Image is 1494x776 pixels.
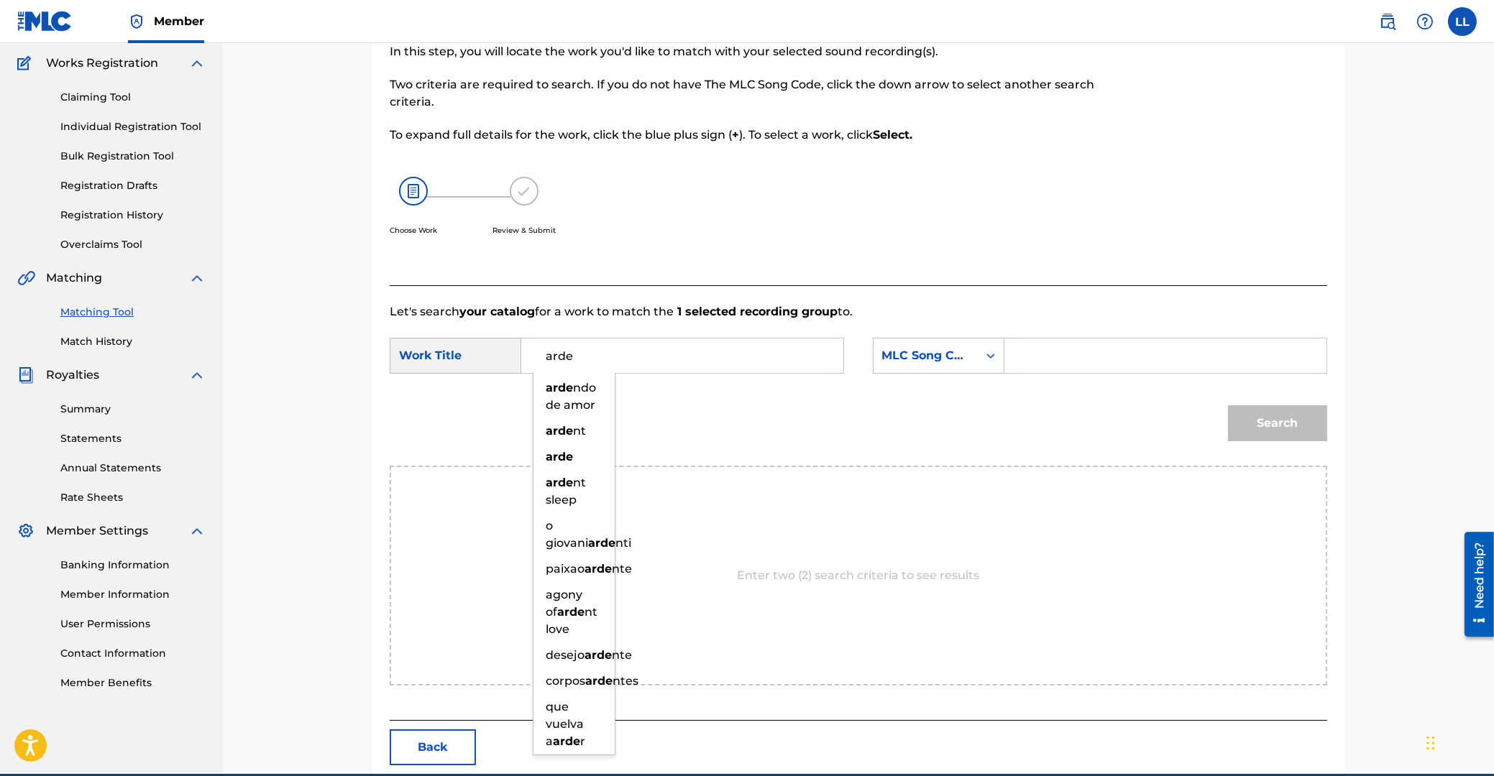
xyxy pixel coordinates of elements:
[557,605,585,619] strong: arde
[585,674,613,688] strong: arde
[546,588,582,619] span: agony of
[46,55,158,72] span: Works Registration
[1422,707,1494,776] iframe: Chat Widget
[60,587,206,602] a: Member Information
[46,366,99,384] span: Royalties
[459,305,535,318] strong: your catalog
[17,55,36,72] img: Works Registration
[390,225,437,236] p: Choose Work
[546,381,573,394] strong: arde
[390,303,1327,320] p: Let's search for a work to match the to.
[60,646,206,661] a: Contact Information
[60,402,206,417] a: Summary
[1373,7,1402,36] a: Public Search
[390,729,476,765] button: Back
[738,567,980,584] p: Enter two (2) search criteria to see results
[17,11,73,32] img: MLC Logo
[390,43,1112,60] p: In this step, you will locate the work you'd like to match with your selected sound recording(s).
[60,90,206,105] a: Claiming Tool
[154,13,204,29] span: Member
[60,178,206,193] a: Registration Drafts
[612,648,632,662] span: nte
[580,734,585,748] span: r
[1379,13,1396,30] img: search
[492,225,556,236] p: Review & Submit
[732,128,739,142] strong: +
[615,536,631,550] span: nti
[17,522,35,540] img: Member Settings
[60,119,206,134] a: Individual Registration Tool
[128,13,145,30] img: Top Rightsholder
[613,674,638,688] span: ntes
[1426,721,1435,765] div: Drag
[188,55,206,72] img: expand
[188,366,206,384] img: expand
[1448,7,1477,36] div: User Menu
[588,536,615,550] strong: arde
[546,674,585,688] span: corpos
[188,522,206,540] img: expand
[60,490,206,505] a: Rate Sheets
[390,126,1112,144] p: To expand full details for the work, click the blue plus sign ( ). To select a work, click
[573,424,586,438] span: nt
[585,648,612,662] strong: arde
[873,128,912,142] strong: Select.
[60,237,206,252] a: Overclaims Tool
[60,208,206,223] a: Registration History
[546,700,584,748] span: que vuelva a
[546,519,588,550] span: o giovani
[60,461,206,476] a: Annual Statements
[553,734,580,748] strong: arde
[399,177,428,205] img: 26af456c4569493f7445.svg
[546,450,573,463] strong: arde
[546,424,573,438] strong: arde
[60,558,206,573] a: Banking Information
[60,149,206,164] a: Bulk Registration Tool
[60,431,206,446] a: Statements
[882,347,969,364] div: MLC Song Code
[674,305,838,318] strong: 1 selected recording group
[1411,7,1439,36] div: Help
[17,269,35,287] img: Matching
[612,562,632,576] span: nte
[1454,525,1494,645] iframe: Resource Center
[60,616,206,632] a: User Permissions
[390,320,1327,466] form: Search Form
[510,177,539,205] img: 173f8e8b57e69610e344.svg
[546,648,585,662] span: desejo
[46,522,148,540] span: Member Settings
[17,366,35,384] img: Royalties
[60,305,206,320] a: Matching Tool
[546,562,585,576] span: paixao
[46,269,102,287] span: Matching
[60,334,206,349] a: Match History
[585,562,612,576] strong: arde
[188,269,206,287] img: expand
[390,76,1112,111] p: Two criteria are required to search. If you do not have The MLC Song Code, click the down arrow t...
[1416,13,1434,30] img: help
[546,476,573,489] strong: arde
[60,675,206,690] a: Member Benefits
